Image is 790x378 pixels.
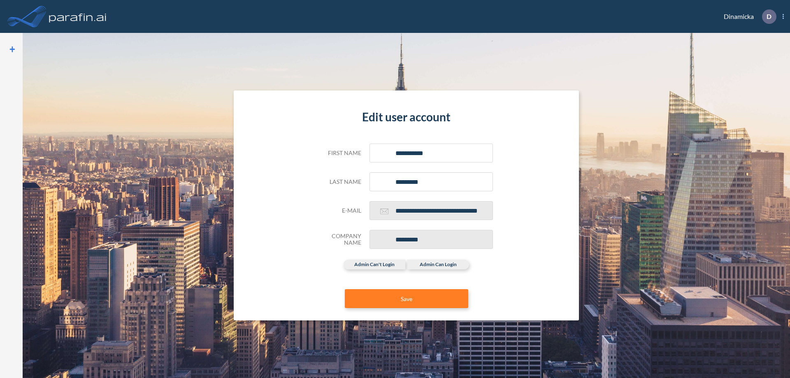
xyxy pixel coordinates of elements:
[320,207,361,214] h5: E-mail
[47,8,108,25] img: logo
[320,110,493,124] h4: Edit user account
[407,260,469,269] label: admin can login
[320,179,361,186] h5: Last name
[344,260,405,269] label: admin can't login
[767,13,771,20] p: D
[320,233,361,247] h5: Company Name
[320,150,361,157] h5: First name
[345,289,468,308] button: Save
[711,9,784,24] div: Dinamicka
